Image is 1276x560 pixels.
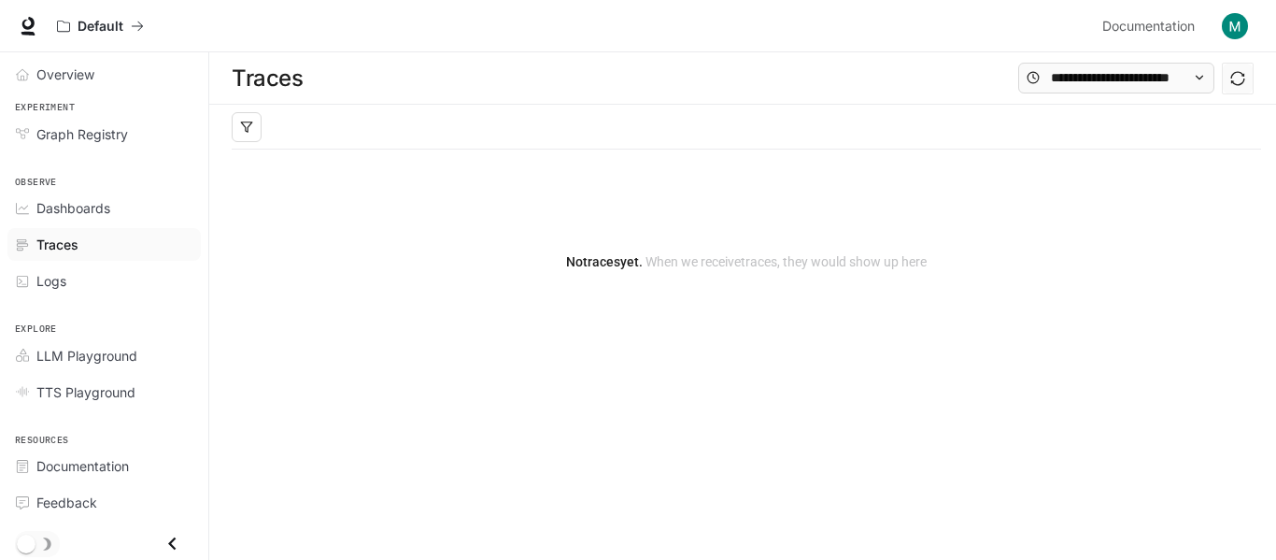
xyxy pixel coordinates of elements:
[7,376,201,409] a: TTS Playground
[17,533,35,553] span: Dark mode toggle
[1222,13,1248,39] img: User avatar
[643,254,927,269] span: When we receive traces , they would show up here
[36,65,94,84] span: Overview
[566,251,927,272] article: No traces yet.
[36,382,135,402] span: TTS Playground
[7,265,201,297] a: Logs
[36,271,66,291] span: Logs
[7,228,201,261] a: Traces
[1095,7,1209,45] a: Documentation
[36,198,110,218] span: Dashboards
[36,124,128,144] span: Graph Registry
[7,118,201,151] a: Graph Registry
[1230,71,1245,86] span: sync
[36,493,97,512] span: Feedback
[1102,15,1195,38] span: Documentation
[36,346,137,366] span: LLM Playground
[36,456,129,476] span: Documentation
[7,58,201,91] a: Overview
[7,450,201,482] a: Documentation
[1216,7,1254,45] button: User avatar
[78,19,123,35] p: Default
[7,486,201,519] a: Feedback
[7,192,201,224] a: Dashboards
[7,339,201,372] a: LLM Playground
[232,60,303,97] h1: Traces
[36,235,78,254] span: Traces
[49,7,152,45] button: All workspaces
